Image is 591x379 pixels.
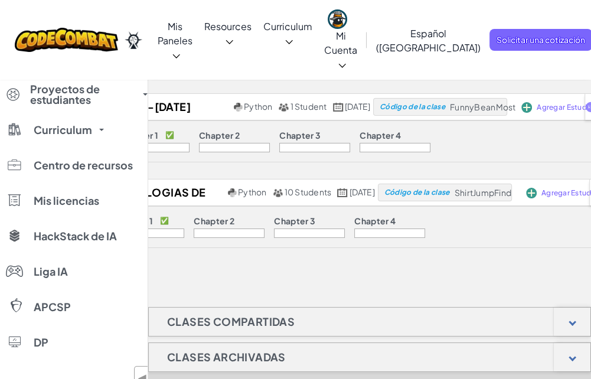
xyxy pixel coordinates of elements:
span: Mi Cuenta [324,30,357,70]
img: calendar.svg [333,103,344,112]
h1: Clases compartidas [149,307,313,336]
span: Python [238,187,266,197]
span: [DATE] [349,187,374,197]
h1: Clases Archivadas [149,342,304,372]
span: Proyectos de estudiantes [30,84,136,105]
span: Código de la clase [380,103,445,110]
a: Español ([GEOGRAPHIC_DATA]) [370,17,486,63]
img: CodeCombat logo [15,28,118,52]
p: Chapter 2 [194,216,234,226]
img: IconAddStudents.svg [526,188,537,198]
span: FunnyBeanMost [450,102,515,112]
a: Resources [198,10,257,56]
span: Liga IA [34,266,68,277]
h2: [DATE]-[DATE] TECNOLOGIAS DE LA INFORMACION l [67,98,231,116]
img: MultipleUsers.png [278,103,289,112]
img: python.png [228,188,237,197]
a: Curriculum [257,10,318,56]
a: Mis Paneles [152,10,198,70]
p: Chapter 3 [279,130,321,140]
span: Python [244,101,272,112]
span: ShirtJumpFind [455,187,511,198]
img: avatar [328,9,347,29]
span: Mis Paneles [158,20,192,47]
span: Resources [204,20,252,32]
span: Código de la clase [384,189,449,196]
p: Chapter 4 [354,216,396,226]
img: python.png [234,103,243,112]
span: Curriculum [34,125,92,135]
p: Chapter 3 [274,216,315,226]
p: Chapter 4 [360,130,401,140]
span: [DATE] [345,101,370,112]
img: IconAddStudents.svg [521,102,532,113]
span: Curriculum [263,20,312,32]
span: Mis licencias [34,195,99,206]
p: ✅ [160,216,169,226]
span: Español ([GEOGRAPHIC_DATA]) [376,27,481,54]
img: MultipleUsers.png [273,188,283,197]
p: Chapter 2 [199,130,240,140]
span: 1 Student [290,101,326,112]
span: 10 Students [285,187,332,197]
a: 7-8 Tecnologias de Información l Python 10 Students [DATE] [63,184,378,201]
img: Ozaria [124,31,143,49]
a: [DATE]-[DATE] TECNOLOGIAS DE LA INFORMACION l Python 1 Student [DATE] [67,98,373,116]
p: ✅ [165,130,174,140]
span: HackStack de IA [34,231,117,241]
img: calendar.svg [337,188,348,197]
span: Centro de recursos [34,160,133,171]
